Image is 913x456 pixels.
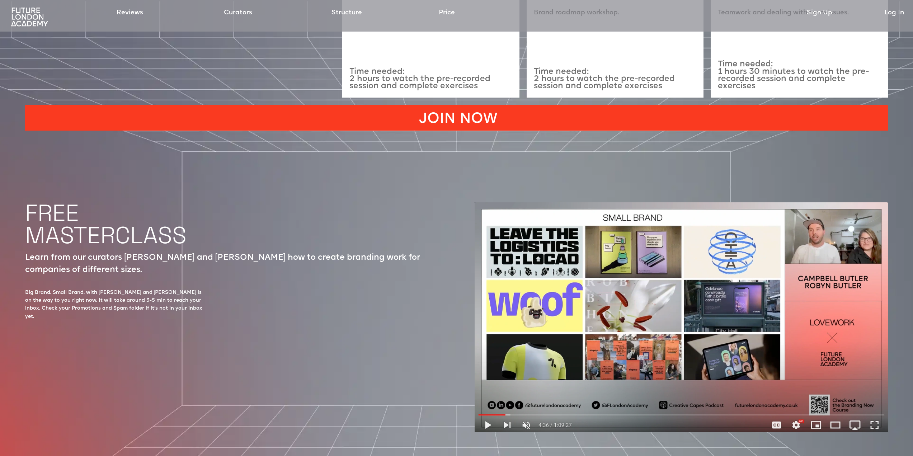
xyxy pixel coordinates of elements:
p: Time needed: 2 hours to watch the pre-recorded session and complete exercises [534,69,697,90]
a: Price [439,8,455,18]
p: Learn from our curators [PERSON_NAME] and [PERSON_NAME] how to create branding work for companies... [25,252,439,276]
a: Reviews [117,8,143,18]
a: Curators [224,8,252,18]
a: JOIN NOW [25,105,888,131]
p: Time needed: 1 hours 30 minutes to watch the pre-recorded session and complete exercises [718,61,881,90]
h1: FREE MASTERCLASS [25,202,187,246]
a: Sign Up [807,8,832,18]
div: Big Brand. Small Brand. with [PERSON_NAME] and [PERSON_NAME] is on the way to you right now. It w... [25,289,204,321]
p: Time needed: 2 hours to watch the pre-recorded session and complete exercises [349,69,512,90]
a: Structure [331,8,362,18]
a: Log In [884,8,904,18]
